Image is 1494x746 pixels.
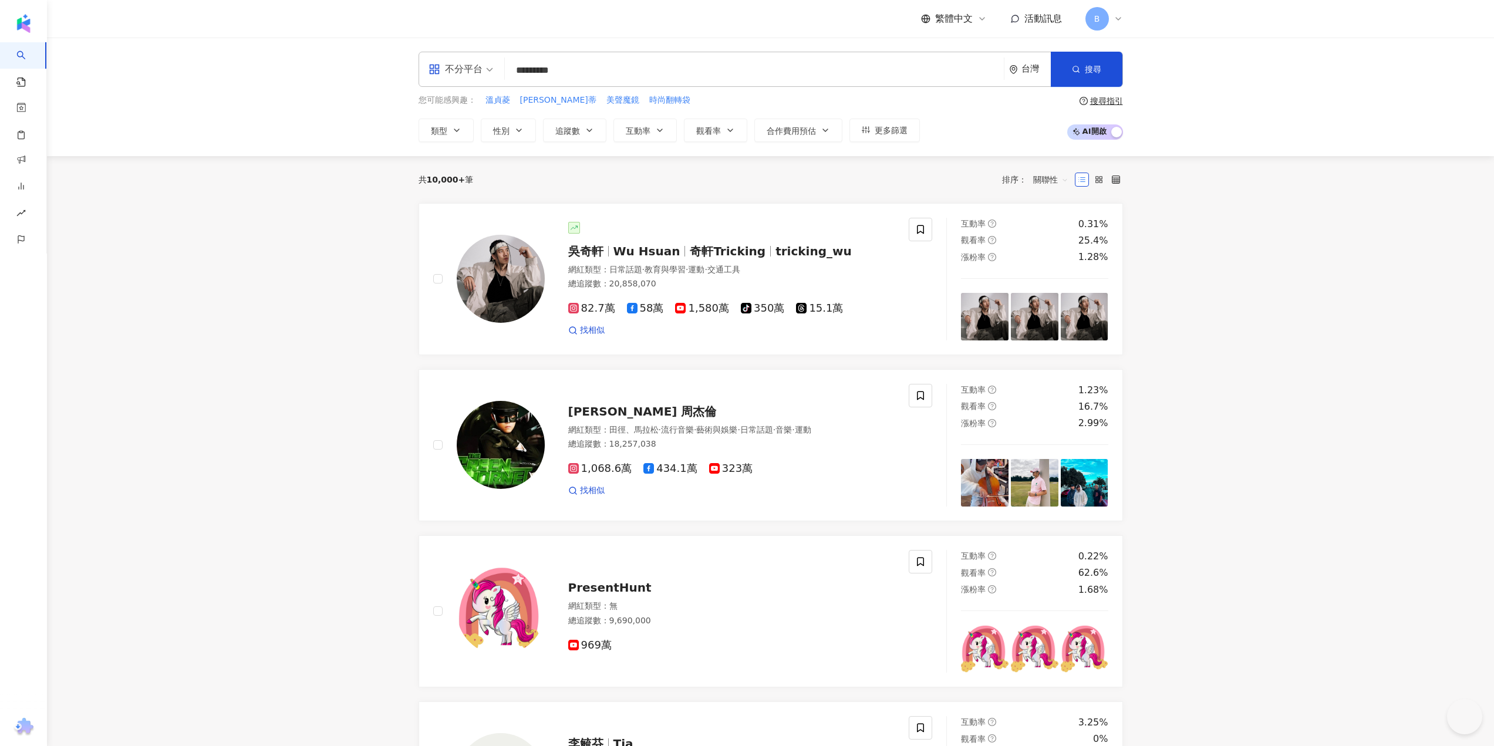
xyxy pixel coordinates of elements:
[961,385,986,394] span: 互動率
[16,201,26,228] span: rise
[1078,550,1108,563] div: 0.22%
[961,717,986,727] span: 互動率
[988,253,996,261] span: question-circle
[543,119,606,142] button: 追蹤數
[767,126,816,136] span: 合作費用預估
[690,244,765,258] span: 奇軒Tricking
[419,94,476,106] span: 您可能感興趣：
[1078,566,1108,579] div: 62.6%
[1447,699,1482,734] iframe: Help Scout Beacon - Open
[419,535,1123,687] a: KOL AvatarPresentHunt網紅類型：無總追蹤數：9,690,000969萬互動率question-circle0.22%觀看率question-circle62.6%漲粉率que...
[988,718,996,726] span: question-circle
[773,425,775,434] span: ·
[568,404,717,418] span: [PERSON_NAME] 周杰倫
[1078,251,1108,264] div: 1.28%
[796,302,843,315] span: 15.1萬
[568,639,612,652] span: 969萬
[961,459,1009,507] img: post-image
[961,293,1009,340] img: post-image
[1011,459,1058,507] img: post-image
[795,425,811,434] span: 運動
[1078,417,1108,430] div: 2.99%
[696,425,737,434] span: 藝術與娛樂
[1078,583,1108,596] div: 1.68%
[696,126,721,136] span: 觀看率
[988,419,996,427] span: question-circle
[1078,218,1108,231] div: 0.31%
[457,235,545,323] img: KOL Avatar
[649,94,690,106] span: 時尚翻轉袋
[988,386,996,394] span: question-circle
[568,278,895,290] div: 總追蹤數 ： 20,858,070
[429,63,440,75] span: appstore
[988,220,996,228] span: question-circle
[649,94,691,107] button: 時尚翻轉袋
[1078,400,1108,413] div: 16.7%
[988,236,996,244] span: question-circle
[754,119,842,142] button: 合作費用預估
[688,265,704,274] span: 運動
[613,244,680,258] span: Wu Hsuan
[419,203,1123,355] a: KOL Avatar吳奇軒Wu Hsuan奇軒Trickingtricking_wu網紅類型：日常話題·教育與學習·運動·交通工具總追蹤數：20,858,07082.7萬58萬1,580萬350...
[642,265,645,274] span: ·
[704,265,707,274] span: ·
[16,42,40,88] a: search
[457,401,545,489] img: KOL Avatar
[694,425,696,434] span: ·
[935,12,973,25] span: 繁體中文
[1011,625,1058,673] img: post-image
[1009,65,1018,74] span: environment
[568,463,632,475] span: 1,068.6萬
[481,119,536,142] button: 性別
[1024,13,1062,24] span: 活動訊息
[580,485,605,497] span: 找相似
[737,425,740,434] span: ·
[645,265,686,274] span: 教育與學習
[613,119,677,142] button: 互動率
[709,463,753,475] span: 323萬
[568,580,652,595] span: PresentHunt
[1085,65,1101,74] span: 搜尋
[961,219,986,228] span: 互動率
[568,438,895,450] div: 總追蹤數 ： 18,257,038
[1080,97,1088,105] span: question-circle
[568,600,895,612] div: 網紅類型 ： 無
[1093,733,1108,745] div: 0%
[1033,170,1068,189] span: 關聯性
[741,302,784,315] span: 350萬
[568,264,895,276] div: 網紅類型 ：
[485,94,511,107] button: 溫貞菱
[1021,64,1051,74] div: 台灣
[684,119,747,142] button: 觀看率
[961,551,986,561] span: 互動率
[568,615,895,627] div: 總追蹤數 ： 9,690,000
[675,302,729,315] span: 1,580萬
[961,568,986,578] span: 觀看率
[520,94,597,107] button: [PERSON_NAME]蒂
[661,425,694,434] span: 流行音樂
[988,402,996,410] span: question-circle
[686,265,688,274] span: ·
[1011,293,1058,340] img: post-image
[988,552,996,560] span: question-circle
[961,734,986,744] span: 觀看率
[849,119,920,142] button: 更多篩選
[606,94,639,106] span: 美聲魔鏡
[988,585,996,593] span: question-circle
[555,126,580,136] span: 追蹤數
[431,126,447,136] span: 類型
[961,252,986,262] span: 漲粉率
[988,568,996,576] span: question-circle
[775,244,852,258] span: tricking_wu
[568,424,895,436] div: 網紅類型 ：
[1078,716,1108,729] div: 3.25%
[961,418,986,428] span: 漲粉率
[961,585,986,594] span: 漲粉率
[1061,625,1108,673] img: post-image
[419,175,474,184] div: 共 筆
[609,265,642,274] span: 日常話題
[1090,96,1123,106] div: 搜尋指引
[875,126,908,135] span: 更多篩選
[568,325,605,336] a: 找相似
[659,425,661,434] span: ·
